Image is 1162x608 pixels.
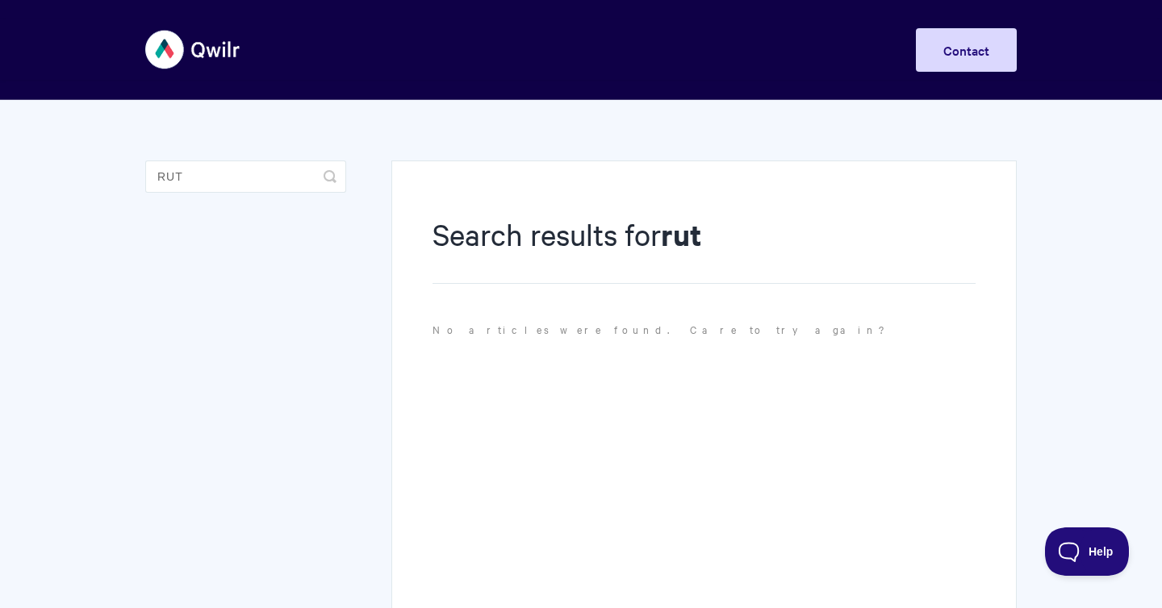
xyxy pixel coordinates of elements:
h1: Search results for [433,214,976,284]
iframe: Toggle Customer Support [1045,527,1130,576]
p: No articles were found. Care to try again? [433,321,976,339]
strong: rut [661,214,701,254]
a: Contact [916,28,1017,72]
img: Qwilr Help Center [145,19,241,80]
input: Search [145,160,346,193]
